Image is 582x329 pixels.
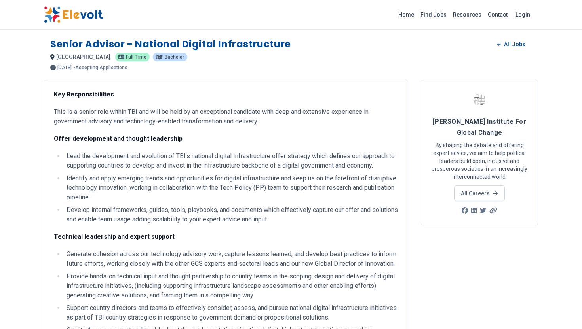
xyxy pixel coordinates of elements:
[64,250,398,268] li: Generate cohesion across our technology advisory work, capture lessons learned, and develop best ...
[491,38,532,50] a: All Jobs
[64,303,398,322] li: Support country directors and teams to effectively consider, assess, and pursue national digital ...
[54,107,398,126] p: This is a senior role within TBI and will be held by an exceptional candidate with deep and exten...
[64,272,398,300] li: Provide hands-on technical input and thought partnership to country teams in the scoping, design ...
[417,8,450,21] a: Find Jobs
[454,185,504,201] a: All Careers
[54,91,114,98] strong: Key Responsibilities
[73,65,127,70] p: - Accepting Applications
[431,141,528,181] p: By shaping the debate and offering expert advice, we aim to help political leaders build open, in...
[450,8,485,21] a: Resources
[64,151,398,170] li: Lead the development and evolution of TBI’s national digital Infrastructure offer strategy which ...
[511,7,535,23] a: Login
[64,174,398,202] li: Identify and apply emerging trends and opportunities for digital infrastructure and keep us on th...
[64,205,398,224] li: Develop internal frameworks, guides, tools, playbooks, and documents which effectively capture ou...
[485,8,511,21] a: Contact
[57,65,72,70] span: [DATE]
[54,233,175,240] strong: Technical leadership and expert support
[126,55,146,59] span: Full-time
[50,38,291,51] h1: Senior Advisor - National Digital Infrastructure
[395,8,417,21] a: Home
[470,90,489,110] img: Tony Blair Institute For Global Change
[433,118,526,136] span: [PERSON_NAME] Institute For Global Change
[44,6,103,23] img: Elevolt
[54,135,183,142] strong: Offer development and thought leadership
[165,55,184,59] span: Bachelor
[56,54,110,60] span: [GEOGRAPHIC_DATA]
